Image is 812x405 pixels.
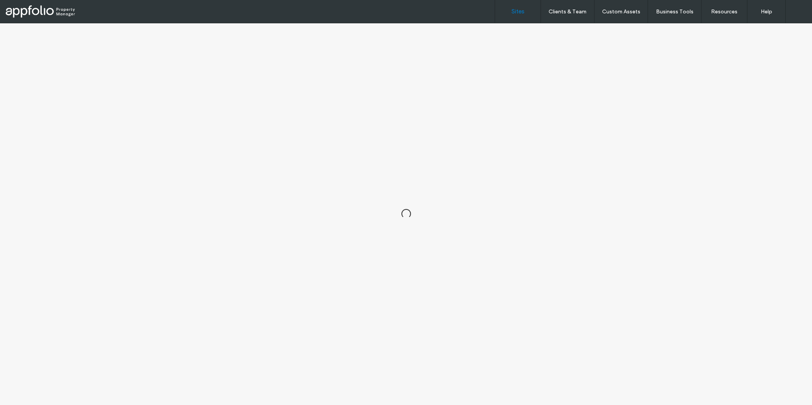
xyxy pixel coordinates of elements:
[761,8,772,15] label: Help
[656,8,693,15] label: Business Tools
[602,8,640,15] label: Custom Assets
[512,8,525,15] label: Sites
[711,8,737,15] label: Resources
[549,8,586,15] label: Clients & Team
